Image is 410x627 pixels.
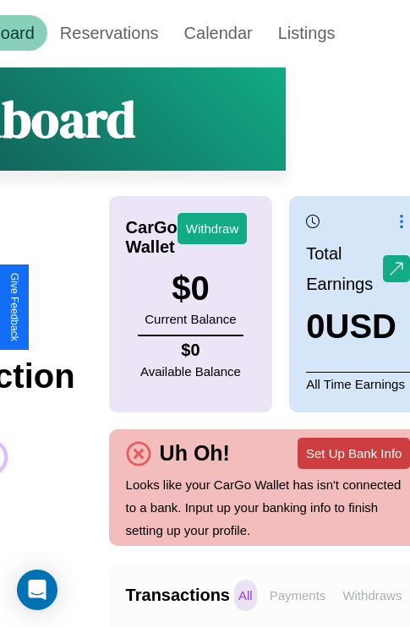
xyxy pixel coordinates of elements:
[306,308,410,346] h3: 0 USD
[265,15,348,51] a: Listings
[306,238,383,299] p: Total Earnings
[140,360,241,383] p: Available Balance
[140,341,241,360] h4: $ 0
[265,580,331,611] p: Payments
[306,372,410,395] p: All Time Earnings
[126,586,230,605] h4: Transactions
[17,570,57,610] div: Open Intercom Messenger
[145,308,236,330] p: Current Balance
[172,15,265,51] a: Calendar
[151,441,238,466] h4: Uh Oh!
[178,213,248,244] button: Withdraw
[47,15,172,51] a: Reservations
[338,580,406,611] p: Withdraws
[126,218,178,257] h4: CarGo Wallet
[8,273,20,341] div: Give Feedback
[234,580,257,611] p: All
[298,438,410,469] button: Set Up Bank Info
[145,270,236,308] h3: $ 0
